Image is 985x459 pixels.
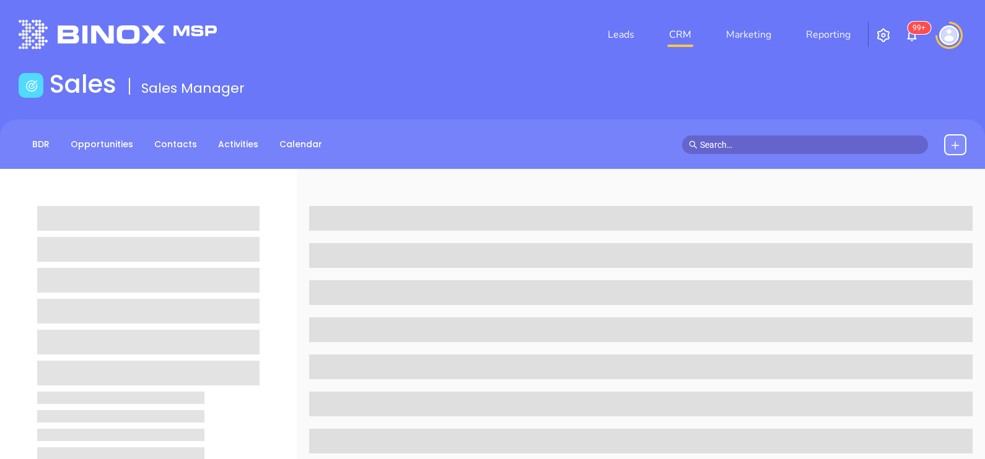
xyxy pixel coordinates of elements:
span: search [689,140,698,149]
a: Calendar [272,134,330,155]
img: logo [19,20,217,49]
a: Reporting [801,22,856,47]
img: user [939,25,959,45]
a: Marketing [721,22,776,47]
a: Opportunities [63,134,141,155]
a: BDR [25,134,57,155]
a: Contacts [147,134,204,155]
a: Leads [603,22,639,47]
input: Search… [700,138,922,152]
h1: Sales [50,69,116,99]
img: iconNotification [904,28,919,43]
span: Sales Manager [141,79,245,98]
img: iconSetting [876,28,891,43]
a: Activities [211,134,266,155]
sup: 104 [908,22,930,34]
a: CRM [664,22,696,47]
